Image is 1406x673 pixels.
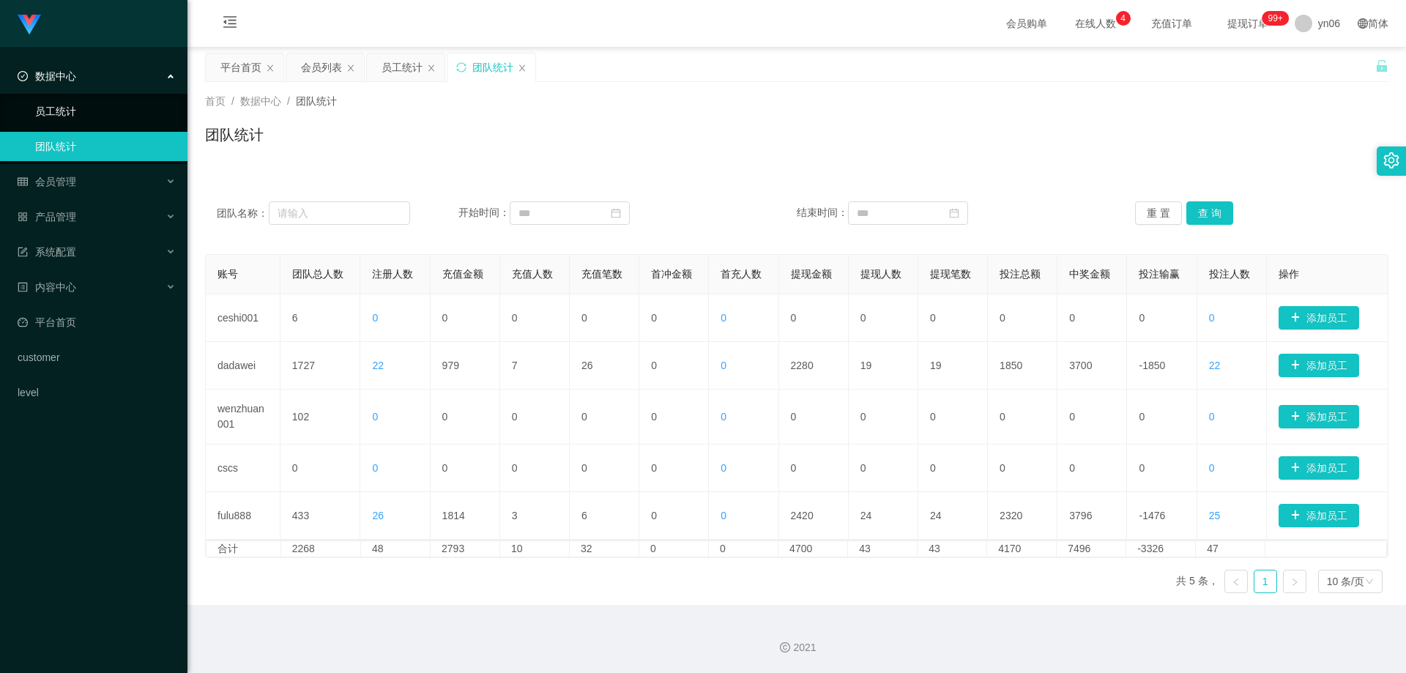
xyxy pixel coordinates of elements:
span: 充值人数 [512,268,553,280]
td: 19 [918,342,988,390]
td: 26 [570,342,639,390]
span: 0 [1209,462,1215,474]
td: dadawei [206,342,280,390]
span: 25 [1209,510,1221,521]
td: 0 [1127,294,1197,342]
td: 0 [1057,390,1127,445]
span: 0 [721,411,726,423]
span: 充值金额 [442,268,483,280]
span: 团队统计 [296,95,337,107]
td: 2268 [281,541,361,557]
td: 4700 [778,541,848,557]
span: 中奖金额 [1069,268,1110,280]
td: 1850 [988,342,1057,390]
a: 图标: dashboard平台首页 [18,308,176,337]
td: 10 [500,541,570,557]
i: 图标: appstore-o [18,212,28,222]
td: 0 [918,390,988,445]
td: 0 [1127,445,1197,492]
td: 0 [918,294,988,342]
span: / [287,95,290,107]
a: 1 [1254,570,1276,592]
td: 0 [431,390,500,445]
td: 0 [1057,445,1127,492]
button: 查 询 [1186,201,1233,225]
span: 操作 [1279,268,1299,280]
i: 图标: sync [456,62,466,72]
div: 团队统计 [472,53,513,81]
td: 0 [570,390,639,445]
i: 图标: calendar [949,208,959,218]
a: level [18,378,176,407]
span: 0 [372,462,378,474]
td: 2280 [779,342,849,390]
td: 合计 [207,541,281,557]
span: 内容中心 [18,281,76,293]
span: 0 [372,312,378,324]
i: 图标: check-circle-o [18,71,28,81]
span: 0 [1209,411,1215,423]
i: 图标: down [1365,577,1374,587]
span: 在线人数 [1068,18,1123,29]
i: 图标: profile [18,282,28,292]
td: 2320 [988,492,1057,540]
div: 10 条/页 [1327,570,1364,592]
td: 3796 [1057,492,1127,540]
span: 数据中心 [18,70,76,82]
td: 0 [570,445,639,492]
td: 47 [1196,541,1265,557]
span: 0 [1209,312,1215,324]
td: 102 [280,390,361,445]
span: 提现笔数 [930,268,971,280]
i: 图标: close [518,64,527,72]
td: 0 [849,390,918,445]
button: 图标: plus添加员工 [1279,354,1359,377]
img: logo.9652507e.png [18,15,41,35]
i: 图标: left [1232,578,1241,587]
span: 首页 [205,95,226,107]
li: 1 [1254,570,1277,593]
td: 0 [639,294,709,342]
span: 数据中心 [240,95,281,107]
td: 7 [500,342,570,390]
td: 0 [1057,294,1127,342]
td: 43 [848,541,918,557]
td: 6 [570,492,639,540]
td: 4170 [987,541,1057,557]
span: 团队总人数 [292,268,343,280]
td: 0 [849,294,918,342]
span: 系统配置 [18,246,76,258]
td: 0 [639,342,709,390]
td: 0 [918,445,988,492]
td: 0 [280,445,361,492]
i: 图标: setting [1383,152,1399,168]
i: 图标: calendar [611,208,621,218]
span: 产品管理 [18,211,76,223]
i: 图标: close [427,64,436,72]
i: 图标: form [18,247,28,257]
button: 重 置 [1135,201,1182,225]
td: 0 [988,445,1057,492]
span: 投注人数 [1209,268,1250,280]
button: 图标: plus添加员工 [1279,504,1359,527]
td: 0 [500,294,570,342]
span: 0 [721,312,726,324]
span: 提现金额 [791,268,832,280]
td: 979 [431,342,500,390]
td: 24 [849,492,918,540]
i: 图标: menu-fold [205,1,255,48]
td: 0 [639,541,709,557]
a: customer [18,343,176,372]
td: 19 [849,342,918,390]
td: 2420 [779,492,849,540]
li: 上一页 [1224,570,1248,593]
td: 0 [988,294,1057,342]
td: 32 [570,541,639,557]
span: 22 [1209,360,1221,371]
td: 1727 [280,342,361,390]
td: 0 [500,445,570,492]
span: 22 [372,360,384,371]
span: 充值笔数 [581,268,622,280]
td: 48 [361,541,431,557]
td: 0 [1127,390,1197,445]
